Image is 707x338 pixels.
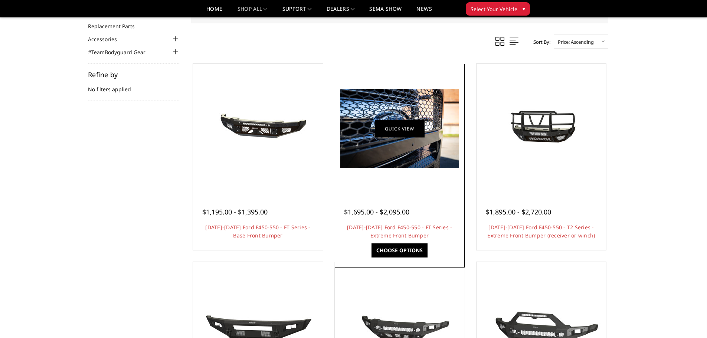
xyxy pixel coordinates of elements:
a: Choose Options [371,243,428,257]
a: 2023-2026 Ford F450-550 - FT Series - Extreme Front Bumper 2023-2026 Ford F450-550 - FT Series - ... [337,66,463,192]
span: $1,195.00 - $1,395.00 [202,207,268,216]
a: Quick view [375,120,425,137]
a: Replacement Parts [88,22,144,30]
a: Support [282,6,312,17]
a: 2023-2026 Ford F450-550 - T2 Series - Extreme Front Bumper (receiver or winch) 2023-2026 Ford F45... [478,66,605,192]
button: Select Your Vehicle [466,2,530,16]
a: #TeamBodyguard Gear [88,48,155,56]
span: $1,695.00 - $2,095.00 [344,207,409,216]
a: shop all [238,6,268,17]
span: Select Your Vehicle [471,5,517,13]
span: $1,895.00 - $2,720.00 [486,207,551,216]
a: 2023-2025 Ford F450-550 - FT Series - Base Front Bumper [195,66,321,192]
a: Home [206,6,222,17]
iframe: Chat Widget [670,302,707,338]
a: [DATE]-[DATE] Ford F450-550 - FT Series - Base Front Bumper [205,224,310,239]
label: Sort By: [529,36,550,47]
img: 2023-2025 Ford F450-550 - FT Series - Base Front Bumper [199,101,317,157]
a: [DATE]-[DATE] Ford F450-550 - T2 Series - Extreme Front Bumper (receiver or winch) [487,224,595,239]
div: No filters applied [88,71,180,101]
h5: Refine by [88,71,180,78]
a: Accessories [88,35,126,43]
a: [DATE]-[DATE] Ford F450-550 - FT Series - Extreme Front Bumper [347,224,452,239]
span: ▾ [523,5,525,13]
a: News [416,6,432,17]
a: SEMA Show [369,6,402,17]
img: 2023-2026 Ford F450-550 - FT Series - Extreme Front Bumper [340,89,459,168]
a: Dealers [327,6,355,17]
img: 2023-2026 Ford F450-550 - T2 Series - Extreme Front Bumper (receiver or winch) [482,95,600,162]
